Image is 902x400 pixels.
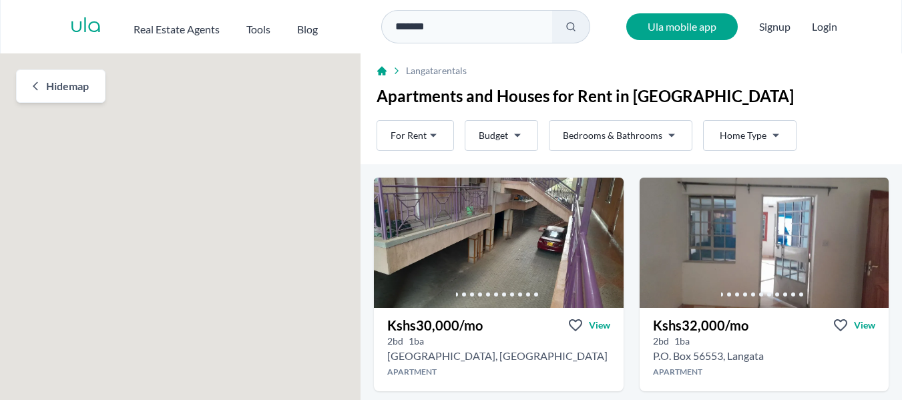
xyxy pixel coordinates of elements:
[720,129,766,142] span: Home Type
[387,335,403,348] h5: 2 bedrooms
[640,178,889,308] img: 2 bedroom Apartment for rent - Kshs 32,000/mo - in Langata near Kenelec Supplies Ltd, Nairobi, Ke...
[854,319,875,332] span: View
[409,335,424,348] h5: 1 bathrooms
[297,16,318,37] a: Blog
[759,13,791,40] span: Signup
[703,120,797,151] button: Home Type
[391,129,427,142] span: For Rent
[626,13,738,40] a: Ula mobile app
[674,335,690,348] h5: 1 bathrooms
[374,367,623,377] h4: Apartment
[134,16,345,37] nav: Main
[46,78,89,94] span: Hide map
[479,129,508,142] span: Budget
[246,21,270,37] h2: Tools
[653,348,764,364] h2: 2 bedroom Apartment for rent in Langata - Kshs 32,000/mo -Kenelec Supplies Ltd, Nairobi, Kenya, N...
[374,308,623,391] a: Kshs30,000/moViewView property in detail2bd 1ba [GEOGRAPHIC_DATA], [GEOGRAPHIC_DATA]Apartment
[653,316,748,335] h3: Kshs 32,000 /mo
[297,21,318,37] h2: Blog
[640,367,889,377] h4: Apartment
[640,308,889,391] a: Kshs32,000/moViewView property in detail2bd 1ba P.O. Box 56553, LangataApartment
[563,129,662,142] span: Bedrooms & Bathrooms
[377,85,886,107] h1: Apartments and Houses for Rent in [GEOGRAPHIC_DATA]
[549,120,692,151] button: Bedrooms & Bathrooms
[406,64,467,77] span: Langata rentals
[465,120,538,151] button: Budget
[377,120,454,151] button: For Rent
[387,316,483,335] h3: Kshs 30,000 /mo
[134,21,220,37] h2: Real Estate Agents
[246,16,270,37] button: Tools
[589,319,610,332] span: View
[812,19,837,35] button: Login
[374,178,623,308] img: 2 bedroom Apartment for rent - Kshs 30,000/mo - in Langata opposite Uhuru Gardens, Nairobi, Kenya...
[653,335,669,348] h5: 2 bedrooms
[70,15,101,39] a: ula
[134,16,220,37] button: Real Estate Agents
[387,348,608,364] h2: 2 bedroom Apartment for rent in Langata - Kshs 30,000/mo -Uhuru Gardens, Nairobi, Kenya, Nairobi ...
